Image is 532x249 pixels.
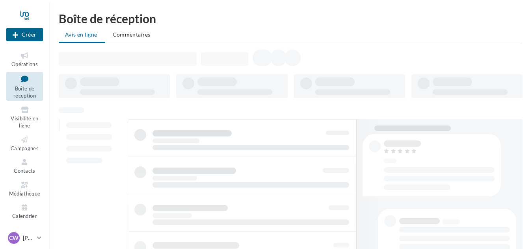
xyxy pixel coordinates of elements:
[12,213,37,219] span: Calendrier
[6,179,43,198] a: Médiathèque
[6,231,43,245] a: CW [PERSON_NAME]
[113,31,151,38] span: Commentaires
[6,134,43,153] a: Campagnes
[6,72,43,101] a: Boîte de réception
[6,201,43,221] a: Calendrier
[6,28,43,41] button: Créer
[59,13,523,24] div: Boîte de réception
[14,168,35,174] span: Contacts
[11,145,39,151] span: Campagnes
[6,28,43,41] div: Nouvelle campagne
[11,61,38,67] span: Opérations
[9,234,19,242] span: CW
[13,85,36,99] span: Boîte de réception
[11,115,38,129] span: Visibilité en ligne
[9,190,41,197] span: Médiathèque
[6,50,43,69] a: Opérations
[23,234,34,242] p: [PERSON_NAME]
[6,104,43,131] a: Visibilité en ligne
[6,156,43,175] a: Contacts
